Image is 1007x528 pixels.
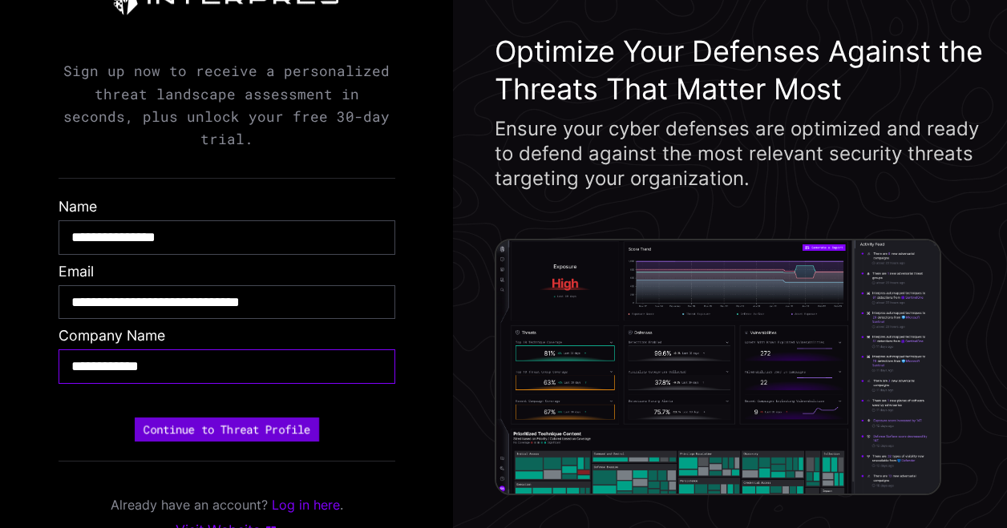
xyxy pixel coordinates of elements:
label: Company Name [59,327,395,345]
div: Ensure your cyber defenses are optimized and ready to defend against the most relevant security t... [495,116,991,191]
div: Already have an account? . [111,497,343,522]
h3: Optimize Your Defenses Against the Threats That Matter Most [495,33,991,108]
img: Screenshot [495,239,941,495]
label: Name [59,198,395,216]
button: Continue to Threat Profile [135,417,319,441]
a: Log in here [272,497,340,513]
p: Sign up now to receive a personalized threat landscape assessment in seconds, plus unlock your fr... [59,60,395,151]
label: Email [59,263,395,281]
